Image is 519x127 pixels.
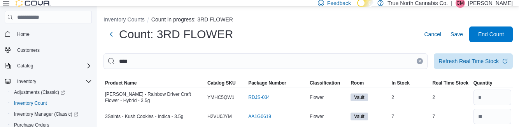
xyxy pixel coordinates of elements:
a: Customers [14,46,43,55]
div: 2 [431,93,472,102]
span: Inventory Count [14,100,47,106]
button: Clear input [417,58,423,64]
a: AA1G0619 [248,113,271,120]
div: 7 [390,112,431,121]
button: In Stock [390,78,431,88]
a: Inventory Manager (Classic) [11,109,81,119]
span: End Count [478,30,504,38]
span: Home [17,31,30,37]
span: Real Time Stock [433,80,468,86]
input: This is a search bar. After typing your query, hit enter to filter the results lower in the page. [103,53,428,69]
span: Quantity [473,80,493,86]
button: Classification [308,78,349,88]
div: 7 [431,112,472,121]
span: YMHC5QW1 [207,94,234,101]
span: Customers [14,45,92,55]
button: Save [447,26,466,42]
span: Adjustments (Classic) [11,88,92,97]
button: Quantity [472,78,513,88]
span: Product Name [105,80,137,86]
span: Cancel [424,30,441,38]
a: Adjustments (Classic) [11,88,68,97]
a: Inventory Manager (Classic) [8,109,95,120]
span: Customers [17,47,40,53]
div: 2 [390,93,431,102]
span: Vault [354,94,364,101]
h1: Count: 3RD FLOWER [119,26,233,42]
button: Home [2,28,95,39]
button: Inventory Count [8,98,95,109]
span: In Stock [391,80,410,86]
button: Catalog [2,60,95,71]
button: Count in progress: 3RD FLOWER [151,16,233,23]
span: Home [14,29,92,39]
a: RDJS-034 [248,94,270,101]
a: Inventory Count [11,99,50,108]
span: Inventory Count [11,99,92,108]
span: H2VU0JYM [207,113,232,120]
button: Catalog [14,61,36,71]
button: Catalog SKU [206,78,247,88]
button: Next [103,26,119,42]
button: Inventory Counts [103,16,145,23]
span: Vault [351,113,368,120]
button: Real Time Stock [431,78,472,88]
button: Inventory [14,77,39,86]
span: Vault [351,93,368,101]
span: Inventory [14,77,92,86]
span: Package Number [248,80,286,86]
span: Classification [310,80,340,86]
span: Room [351,80,364,86]
span: Inventory Manager (Classic) [14,111,78,117]
button: Package Number [247,78,308,88]
span: Catalog [14,61,92,71]
span: Adjustments (Classic) [14,89,65,95]
span: Catalog [17,63,33,69]
span: Catalog SKU [207,80,236,86]
nav: An example of EuiBreadcrumbs [103,16,513,25]
span: 3Saints - Kush Cookies - Indica - 3.5g [105,113,183,120]
button: Cancel [421,26,444,42]
button: Customers [2,44,95,56]
span: Vault [354,113,364,120]
span: Save [451,30,463,38]
button: Inventory [2,76,95,87]
div: Refresh Real Time Stock [438,57,499,65]
a: Adjustments (Classic) [8,87,95,98]
button: End Count [469,26,513,42]
a: Home [14,30,33,39]
span: Inventory Manager (Classic) [11,109,92,119]
button: Refresh Real Time Stock [434,53,513,69]
span: Flower [310,113,324,120]
span: [PERSON_NAME] - Rainbow Driver Craft Flower - Hybrid - 3.5g [105,91,204,104]
span: Inventory [17,78,36,85]
span: Flower [310,94,324,101]
button: Product Name [103,78,206,88]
